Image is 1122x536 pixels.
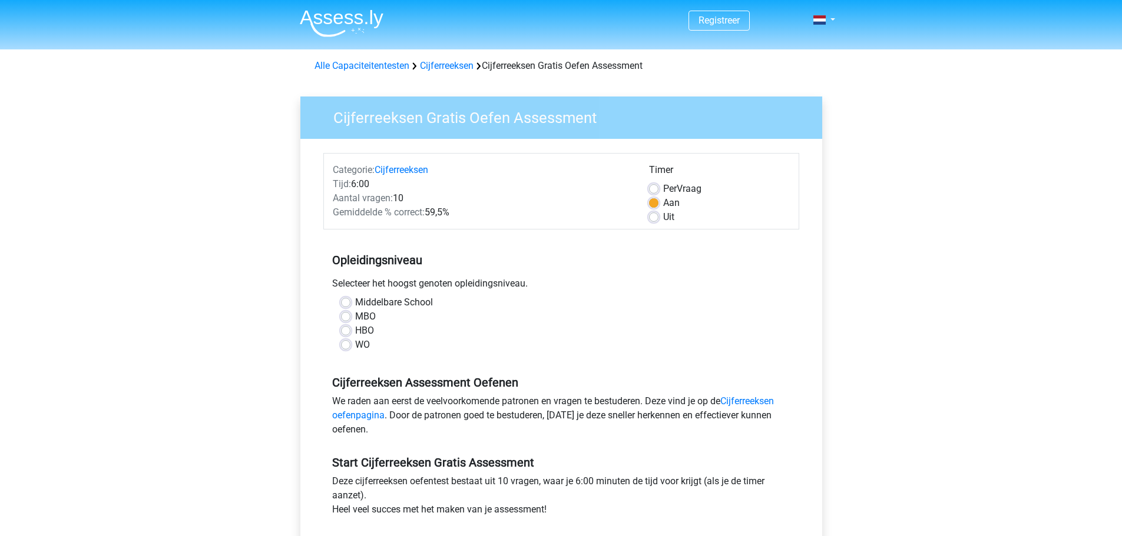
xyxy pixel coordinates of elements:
div: 10 [324,191,640,205]
label: Middelbare School [355,295,433,309]
label: Vraag [663,182,701,196]
label: WO [355,338,370,352]
label: Uit [663,210,674,224]
div: Deze cijferreeksen oefentest bestaat uit 10 vragen, waar je 6:00 minuten de tijd voor krijgt (als... [323,474,799,521]
div: We raden aan eerst de veelvoorkomende patronen en vragen te bestuderen. Deze vind je op de . Door... [323,394,799,441]
h3: Cijferreeksen Gratis Oefen Assessment [319,104,813,127]
span: Per [663,183,677,194]
div: Cijferreeksen Gratis Oefen Assessment [310,59,813,73]
div: Timer [649,163,790,182]
h5: Opleidingsniveau [332,248,790,272]
span: Categorie: [333,164,375,175]
a: Cijferreeksen [420,60,474,71]
span: Gemiddelde % correct: [333,207,425,218]
h5: Cijferreeksen Assessment Oefenen [332,375,790,389]
div: Selecteer het hoogst genoten opleidingsniveau. [323,277,799,295]
a: Registreer [699,15,740,26]
img: Assessly [300,9,383,37]
label: Aan [663,196,680,210]
span: Tijd: [333,178,351,189]
label: HBO [355,324,374,338]
h5: Start Cijferreeksen Gratis Assessment [332,455,790,470]
a: Alle Capaciteitentesten [315,60,409,71]
div: 59,5% [324,205,640,219]
div: 6:00 [324,177,640,191]
a: Cijferreeksen [375,164,428,175]
span: Aantal vragen: [333,192,393,204]
label: MBO [355,309,376,324]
